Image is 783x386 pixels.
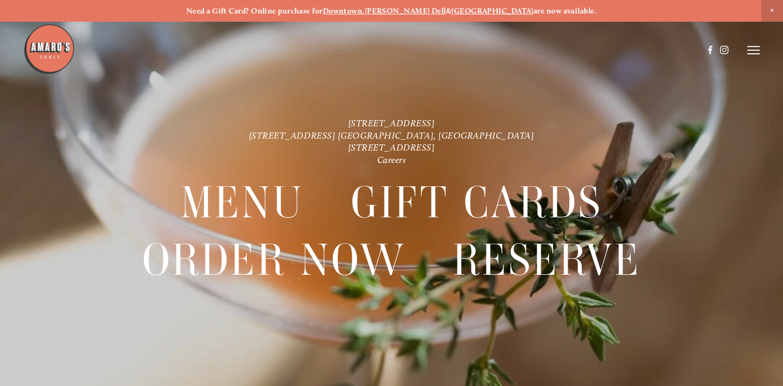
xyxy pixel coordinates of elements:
strong: are now available. [534,6,597,16]
img: Amaro's Table [23,23,75,75]
strong: Need a Gift Card? Online purchase for [186,6,323,16]
a: Gift Cards [351,174,603,230]
span: Gift Cards [351,174,603,231]
a: [PERSON_NAME] Dell [365,6,446,16]
strong: & [446,6,451,16]
a: Order Now [142,232,406,288]
a: [STREET_ADDRESS] [GEOGRAPHIC_DATA], [GEOGRAPHIC_DATA] [249,130,535,141]
a: [GEOGRAPHIC_DATA] [451,6,534,16]
a: [STREET_ADDRESS] [348,117,435,129]
a: Careers [377,154,406,166]
a: Downtown [323,6,363,16]
a: Menu [181,174,304,230]
strong: , [362,6,364,16]
a: Reserve [453,232,641,288]
a: [STREET_ADDRESS] [348,142,435,153]
span: Menu [181,174,304,231]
